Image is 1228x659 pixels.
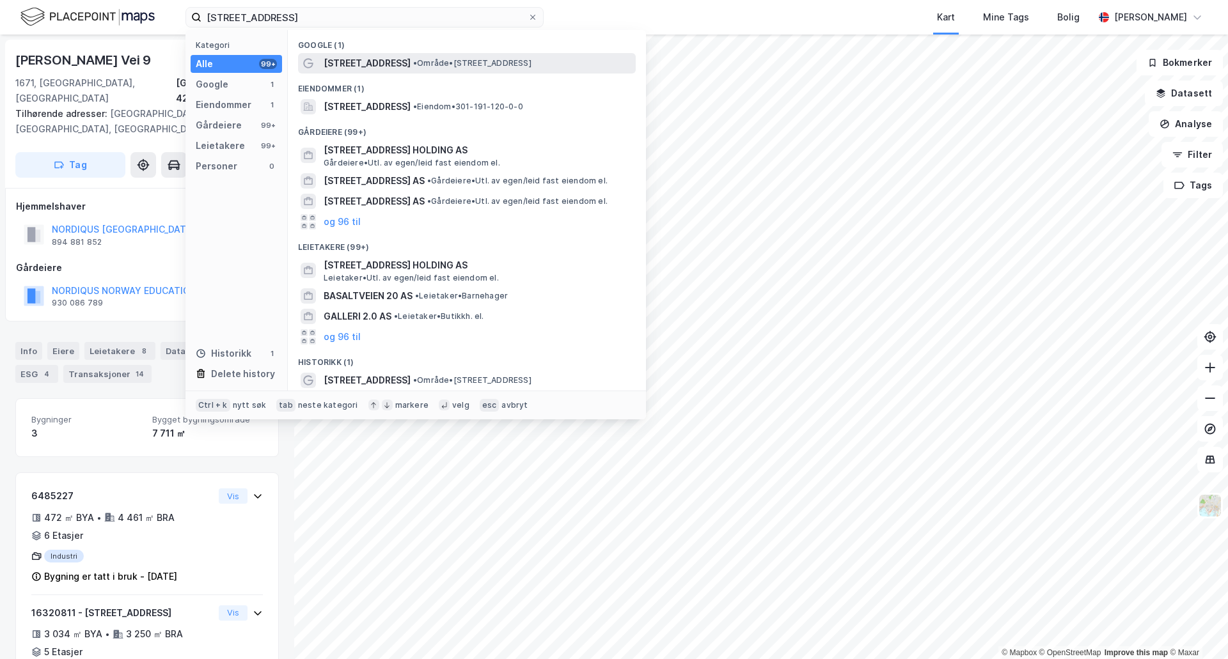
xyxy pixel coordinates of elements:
div: Transaksjoner [63,365,152,383]
span: • [413,102,417,111]
span: • [427,176,431,185]
button: Vis [219,605,248,621]
div: 3 250 ㎡ BRA [126,626,183,642]
div: [GEOGRAPHIC_DATA], [GEOGRAPHIC_DATA], [GEOGRAPHIC_DATA] [15,106,269,137]
button: og 96 til [324,329,361,345]
button: Datasett [1145,81,1223,106]
span: Område • [STREET_ADDRESS] [413,375,531,385]
img: Z [1198,493,1222,518]
div: 930 086 789 [52,298,103,308]
div: Kontrollprogram for chat [1164,598,1228,659]
div: Leietakere [84,342,155,360]
div: 1671, [GEOGRAPHIC_DATA], [GEOGRAPHIC_DATA] [15,75,176,106]
div: 0 [267,161,277,171]
div: avbryt [501,400,528,410]
button: Analyse [1149,111,1223,137]
div: Historikk [196,346,251,361]
div: 99+ [259,59,277,69]
div: ESG [15,365,58,383]
div: Historikk (1) [288,347,646,370]
img: logo.f888ab2527a4732fd821a326f86c7f29.svg [20,6,155,28]
a: Improve this map [1105,648,1168,657]
div: 3 034 ㎡ BYA [44,626,102,642]
button: Filter [1161,142,1223,167]
div: Personer [196,159,237,174]
div: 4 461 ㎡ BRA [118,510,175,525]
div: Gårdeiere (99+) [288,117,646,140]
span: [STREET_ADDRESS] AS [324,173,425,189]
div: Leietakere (99+) [288,232,646,255]
div: Leietakere [196,138,245,153]
div: Mine Tags [983,10,1029,25]
div: neste kategori [298,400,358,410]
button: Bokmerker [1137,50,1223,75]
div: Info [15,342,42,360]
button: Tag [15,152,125,178]
span: • [413,58,417,68]
div: Kart [937,10,955,25]
div: Kategori [196,40,282,50]
span: • [394,311,398,321]
span: Tilhørende adresser: [15,108,110,119]
div: [PERSON_NAME] [1114,10,1187,25]
span: Leietaker • Barnehager [415,291,508,301]
div: • [97,513,102,523]
span: Gårdeiere • Utl. av egen/leid fast eiendom el. [324,158,500,168]
div: 3 [31,426,142,441]
span: Område • [STREET_ADDRESS] [413,58,531,68]
div: 16320811 - [STREET_ADDRESS] [31,605,214,621]
div: Gårdeiere [16,260,278,275]
div: 1 [267,100,277,110]
div: 14 [133,368,146,380]
span: Gårdeiere • Utl. av egen/leid fast eiendom el. [427,196,608,206]
span: Leietaker • Utl. av egen/leid fast eiendom el. [324,273,499,283]
span: [STREET_ADDRESS] [324,373,411,388]
button: Vis [219,488,248,504]
div: nytt søk [233,400,267,410]
span: Leietaker • Butikkh. el. [394,311,484,322]
div: Google [196,77,228,92]
div: Eiendommer [196,97,251,112]
span: GALLERI 2.0 AS [324,309,391,324]
span: • [427,196,431,206]
span: Bygninger [31,414,142,425]
div: 1 [267,348,277,359]
span: [STREET_ADDRESS] [324,56,411,71]
span: • [413,375,417,385]
div: markere [395,400,429,410]
div: Gårdeiere [196,118,242,133]
div: 1 [267,79,277,89]
span: [STREET_ADDRESS] [324,99,411,114]
div: 99+ [259,120,277,130]
iframe: Chat Widget [1164,598,1228,659]
div: 7 711 ㎡ [152,426,263,441]
button: og 96 til [324,214,361,229]
div: 8 [138,345,150,357]
div: Google (1) [288,30,646,53]
div: [GEOGRAPHIC_DATA], 423/160 [176,75,279,106]
div: • [105,629,110,639]
span: Eiendom • 301-191-120-0-0 [413,102,523,112]
div: esc [480,399,500,412]
span: [STREET_ADDRESS] HOLDING AS [324,143,631,158]
span: [STREET_ADDRESS] HOLDING AS [324,258,631,273]
span: Bygget bygningsområde [152,414,263,425]
div: Bolig [1057,10,1080,25]
div: 6 Etasjer [44,528,83,543]
div: 472 ㎡ BYA [44,510,94,525]
span: • [415,291,419,300]
div: Delete history [211,366,275,382]
div: 4 [40,368,53,380]
div: Hjemmelshaver [16,199,278,214]
div: Eiendommer (1) [288,74,646,97]
div: velg [452,400,469,410]
span: [STREET_ADDRESS] AS [324,194,425,209]
input: Søk på adresse, matrikkel, gårdeiere, leietakere eller personer [201,8,528,27]
div: [PERSON_NAME] Vei 9 [15,50,153,70]
span: BASALTVEIEN 20 AS [324,288,413,304]
div: 99+ [259,141,277,151]
div: 6485227 [31,488,214,504]
div: Ctrl + k [196,399,230,412]
a: Mapbox [1002,648,1037,657]
div: Datasett [161,342,209,360]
